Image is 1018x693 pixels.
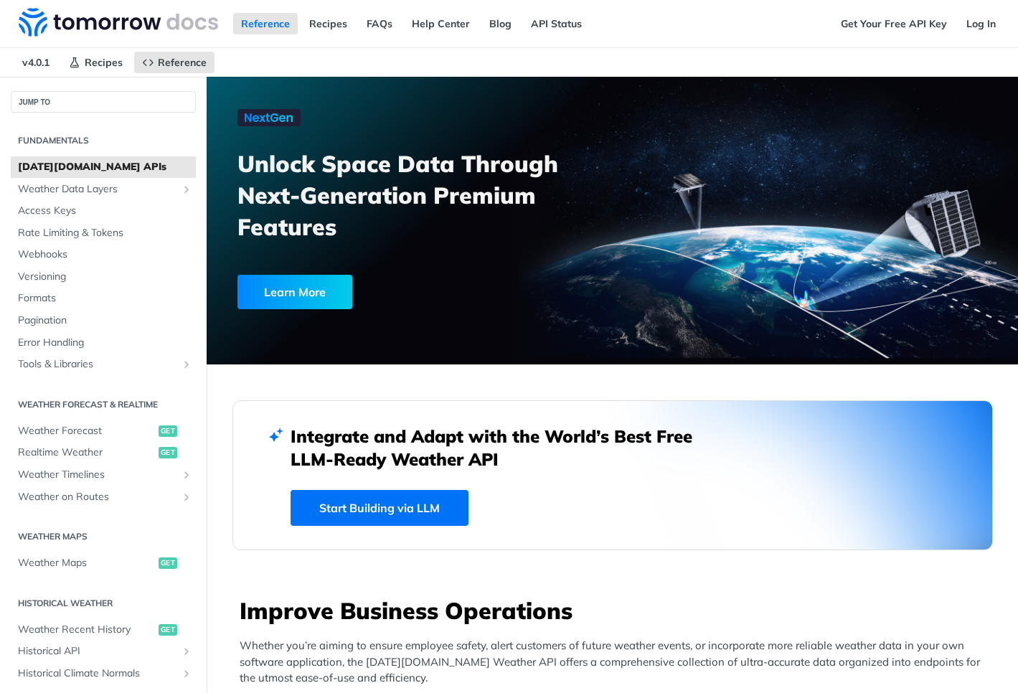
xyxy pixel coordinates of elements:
[11,222,196,244] a: Rate Limiting & Tokens
[11,310,196,331] a: Pagination
[14,52,57,73] span: v4.0.1
[11,398,196,411] h2: Weather Forecast & realtime
[11,663,196,684] a: Historical Climate NormalsShow subpages for Historical Climate Normals
[11,619,196,641] a: Weather Recent Historyget
[11,179,196,200] a: Weather Data LayersShow subpages for Weather Data Layers
[237,148,628,242] h3: Unlock Space Data Through Next-Generation Premium Features
[240,638,993,687] p: Whether you’re aiming to ensure employee safety, alert customers of future weather events, or inc...
[11,530,196,543] h2: Weather Maps
[18,666,177,681] span: Historical Climate Normals
[134,52,215,73] a: Reference
[18,357,177,372] span: Tools & Libraries
[18,182,177,197] span: Weather Data Layers
[11,332,196,354] a: Error Handling
[11,420,196,442] a: Weather Forecastget
[237,275,550,309] a: Learn More
[11,134,196,147] h2: Fundamentals
[833,13,955,34] a: Get Your Free API Key
[18,160,192,174] span: [DATE][DOMAIN_NAME] APIs
[237,275,352,309] div: Learn More
[61,52,131,73] a: Recipes
[18,445,155,460] span: Realtime Weather
[18,270,192,284] span: Versioning
[11,552,196,574] a: Weather Mapsget
[11,641,196,662] a: Historical APIShow subpages for Historical API
[181,359,192,370] button: Show subpages for Tools & Libraries
[11,266,196,288] a: Versioning
[18,247,192,262] span: Webhooks
[158,56,207,69] span: Reference
[11,156,196,178] a: [DATE][DOMAIN_NAME] APIs
[18,623,155,637] span: Weather Recent History
[159,624,177,636] span: get
[159,557,177,569] span: get
[11,486,196,508] a: Weather on RoutesShow subpages for Weather on Routes
[958,13,1004,34] a: Log In
[159,447,177,458] span: get
[11,354,196,375] a: Tools & LibrariesShow subpages for Tools & Libraries
[11,244,196,265] a: Webhooks
[18,336,192,350] span: Error Handling
[11,288,196,309] a: Formats
[85,56,123,69] span: Recipes
[18,644,177,659] span: Historical API
[11,597,196,610] h2: Historical Weather
[291,490,468,526] a: Start Building via LLM
[18,226,192,240] span: Rate Limiting & Tokens
[18,424,155,438] span: Weather Forecast
[181,668,192,679] button: Show subpages for Historical Climate Normals
[11,442,196,463] a: Realtime Weatherget
[18,468,177,482] span: Weather Timelines
[18,204,192,218] span: Access Keys
[18,313,192,328] span: Pagination
[481,13,519,34] a: Blog
[181,469,192,481] button: Show subpages for Weather Timelines
[404,13,478,34] a: Help Center
[11,91,196,113] button: JUMP TO
[11,200,196,222] a: Access Keys
[18,291,192,306] span: Formats
[291,425,714,471] h2: Integrate and Adapt with the World’s Best Free LLM-Ready Weather API
[18,556,155,570] span: Weather Maps
[18,490,177,504] span: Weather on Routes
[181,491,192,503] button: Show subpages for Weather on Routes
[359,13,400,34] a: FAQs
[181,646,192,657] button: Show subpages for Historical API
[159,425,177,437] span: get
[11,464,196,486] a: Weather TimelinesShow subpages for Weather Timelines
[240,595,993,626] h3: Improve Business Operations
[523,13,590,34] a: API Status
[19,8,218,37] img: Tomorrow.io Weather API Docs
[237,109,301,126] img: NextGen
[181,184,192,195] button: Show subpages for Weather Data Layers
[233,13,298,34] a: Reference
[301,13,355,34] a: Recipes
